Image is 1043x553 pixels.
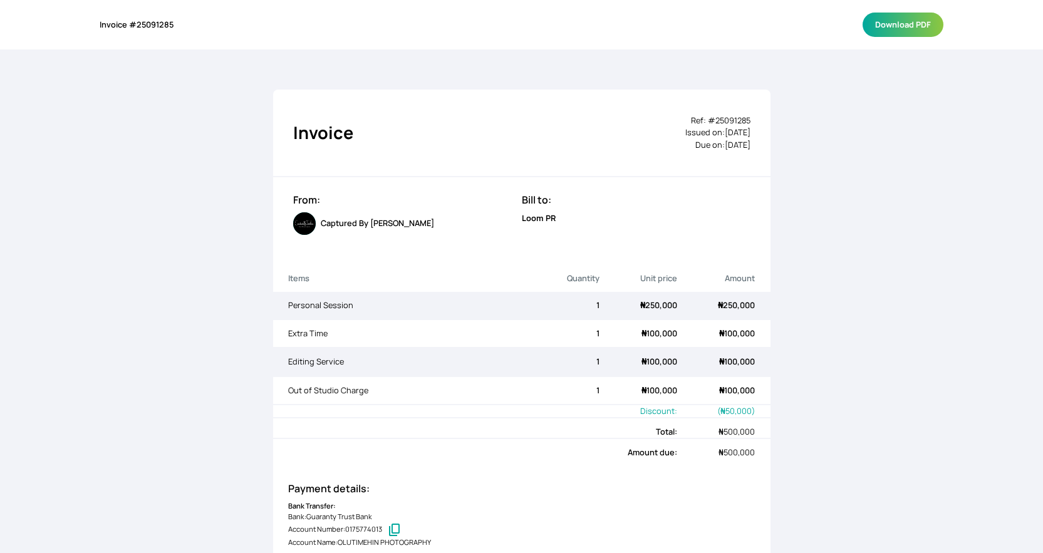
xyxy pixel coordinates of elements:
[288,385,522,396] div: Out of Studio Charge
[719,356,755,367] span: 100,000
[288,522,755,537] div: Account Number: 0175774013
[640,299,677,311] span: 250,000
[719,328,724,339] span: ₦
[599,272,677,284] p: Unit price
[100,19,174,31] div: Invoice # 25091285
[522,328,599,339] div: 1
[387,522,402,537] span: Copy to clipboard
[718,299,755,311] span: 250,000
[685,115,750,127] div: Ref: # 25091285
[720,405,752,416] span: 50,000
[288,328,522,339] div: Extra Time
[522,385,599,396] div: 1
[719,447,724,458] span: ₦
[288,356,522,368] div: Editing Service
[288,405,678,417] div: Discount:
[677,405,755,417] div: ( )
[641,385,677,396] span: 100,000
[641,328,677,339] span: 100,000
[685,139,750,151] div: Due on: [DATE]
[719,447,755,458] span: 500,000
[720,405,725,416] span: ₦
[288,447,678,458] div: Amount due:
[677,272,755,284] p: Amount
[641,356,646,367] span: ₦
[719,385,755,396] span: 100,000
[321,217,434,229] span: Captured By [PERSON_NAME]
[293,192,522,207] h3: From:
[640,299,645,311] span: ₦
[719,328,755,339] span: 100,000
[522,299,599,311] div: 1
[685,127,750,138] div: Issued on: [DATE]
[288,426,678,438] div: Total:
[288,537,755,548] div: Account Name: OLUTIMEHIN PHOTOGRAPHY
[641,356,677,367] span: 100,000
[522,212,556,224] b: Loom PR
[288,299,522,311] div: Personal Session
[719,426,755,437] span: 500,000
[718,299,723,311] span: ₦
[641,328,646,339] span: ₦
[522,192,750,207] h3: Bill to:
[288,501,755,512] h6: Bank Transfer:
[288,481,755,496] h3: Payment details:
[863,13,943,37] button: Download PDF
[293,120,353,146] h2: Invoice
[288,272,522,284] p: Items
[522,356,599,368] div: 1
[719,426,724,437] span: ₦
[719,385,724,396] span: ₦
[288,512,755,522] div: Bank: Guaranty Trust Bank
[641,385,646,396] span: ₦
[522,272,599,284] p: Quantity
[719,356,724,367] span: ₦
